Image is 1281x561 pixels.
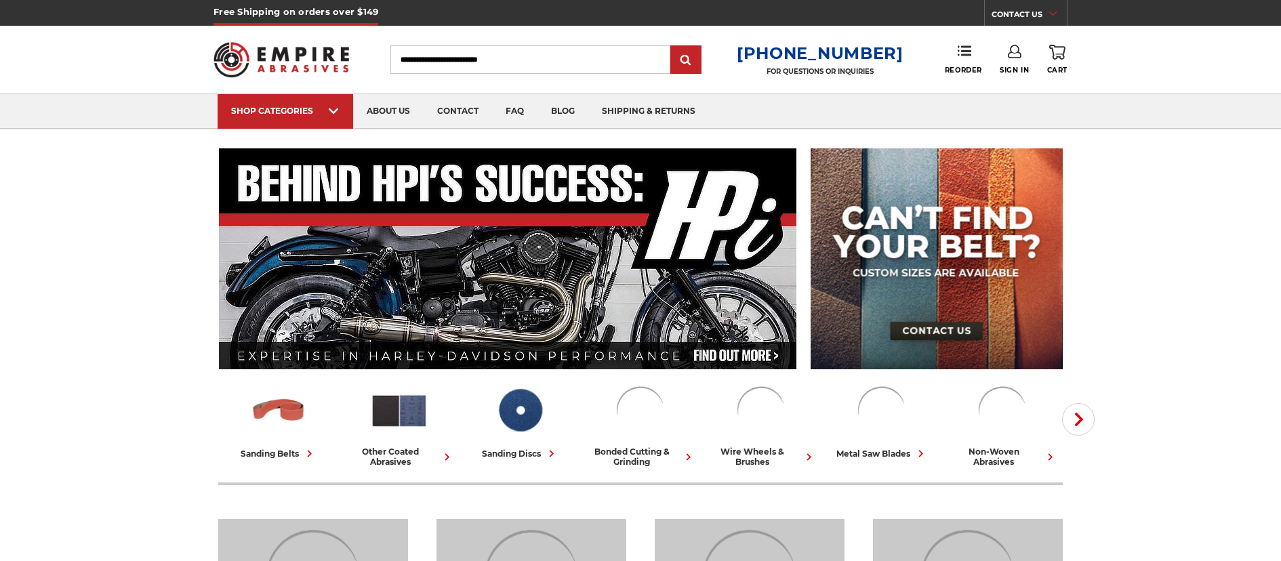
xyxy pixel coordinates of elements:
img: Empire Abrasives [213,33,349,86]
img: Sanding Discs [490,381,550,440]
img: Banner for an interview featuring Horsepower Inc who makes Harley performance upgrades featured o... [219,148,797,369]
a: Reorder [945,45,982,74]
img: Metal Saw Blades [852,381,912,440]
div: SHOP CATEGORIES [231,106,340,116]
button: Next [1062,403,1095,436]
img: Other Coated Abrasives [369,381,429,440]
div: wire wheels & brushes [706,446,816,467]
a: blog [537,94,588,129]
a: faq [492,94,537,129]
img: promo banner for custom belts. [811,148,1063,369]
a: wire wheels & brushes [706,381,816,467]
a: [PHONE_NUMBER] [737,43,903,63]
span: Cart [1047,66,1067,75]
img: Sanding Belts [249,381,308,440]
span: Sign In [1000,66,1029,75]
div: metal saw blades [836,446,928,461]
a: bonded cutting & grinding [586,381,695,467]
a: other coated abrasives [344,381,454,467]
img: Non-woven Abrasives [973,381,1032,440]
a: metal saw blades [827,381,937,461]
img: Wire Wheels & Brushes [731,381,791,440]
div: bonded cutting & grinding [586,446,695,467]
div: non-woven abrasives [948,446,1057,467]
img: Bonded Cutting & Grinding [611,381,670,440]
a: non-woven abrasives [948,381,1057,467]
a: contact [424,94,492,129]
a: Cart [1047,45,1067,75]
p: FOR QUESTIONS OR INQUIRIES [737,67,903,76]
a: sanding discs [465,381,575,461]
a: about us [353,94,424,129]
a: CONTACT US [992,7,1067,26]
div: other coated abrasives [344,446,454,467]
span: Reorder [945,66,982,75]
div: sanding discs [482,446,558,461]
a: shipping & returns [588,94,709,129]
div: sanding belts [241,446,317,461]
a: sanding belts [224,381,333,461]
input: Submit [672,47,699,74]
